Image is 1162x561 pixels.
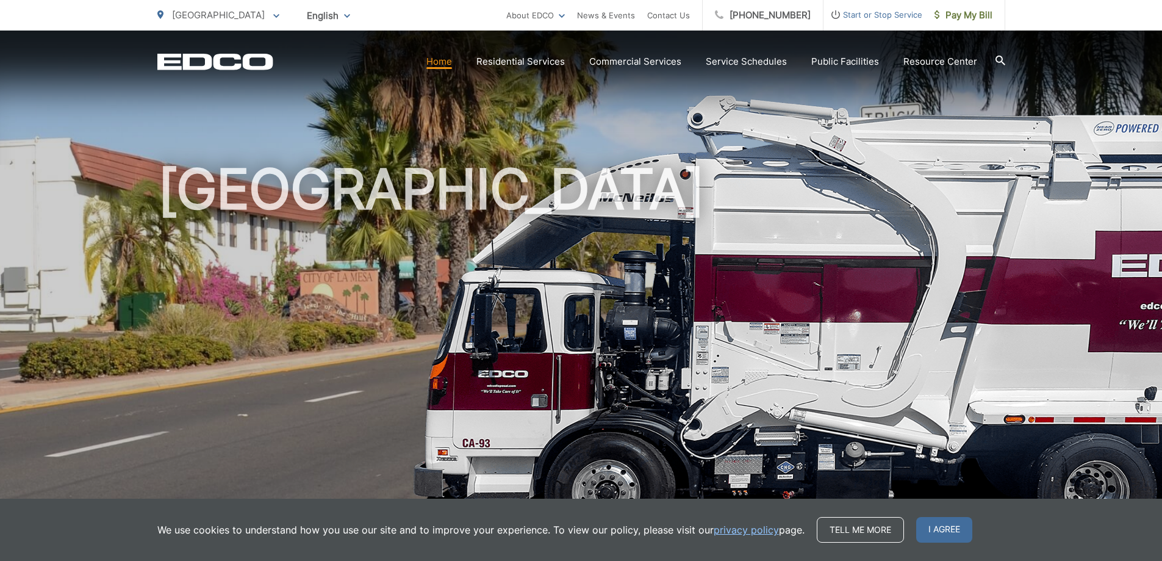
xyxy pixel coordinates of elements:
span: I agree [916,517,972,543]
a: Contact Us [647,8,690,23]
span: English [298,5,359,26]
a: Home [426,54,452,69]
p: We use cookies to understand how you use our site and to improve your experience. To view our pol... [157,523,805,537]
a: Service Schedules [706,54,787,69]
a: Commercial Services [589,54,681,69]
h1: [GEOGRAPHIC_DATA] [157,159,1005,545]
a: News & Events [577,8,635,23]
a: Tell me more [817,517,904,543]
a: EDCD logo. Return to the homepage. [157,53,273,70]
a: privacy policy [714,523,779,537]
span: [GEOGRAPHIC_DATA] [172,9,265,21]
a: Public Facilities [811,54,879,69]
a: About EDCO [506,8,565,23]
a: Residential Services [476,54,565,69]
span: Pay My Bill [934,8,992,23]
a: Resource Center [903,54,977,69]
